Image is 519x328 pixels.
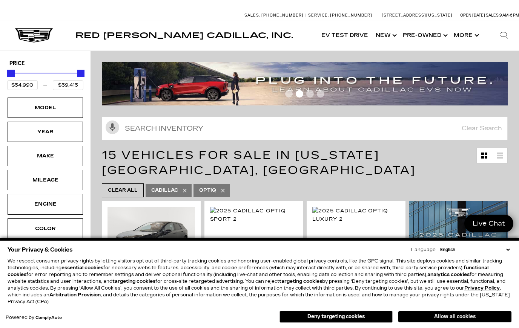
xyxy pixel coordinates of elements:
div: Engine [26,200,64,208]
div: Model [26,104,64,112]
span: Live Chat [469,219,509,228]
a: [STREET_ADDRESS][US_STATE] [382,13,453,18]
strong: Arbitration Provision [49,292,101,297]
h5: Price [9,60,81,67]
strong: analytics cookies [427,272,470,277]
button: Deny targeting cookies [279,311,393,323]
div: Maximum Price [77,70,84,77]
span: Red [PERSON_NAME] Cadillac, Inc. [75,31,293,40]
img: ev-blog-post-banners4 [102,62,508,105]
a: Privacy Policy [464,285,500,291]
a: Live Chat [464,215,513,232]
strong: targeting cookies [112,279,155,284]
div: MakeMake [8,146,83,166]
span: Sales: [244,13,260,18]
a: Pre-Owned [399,20,450,50]
div: Color [26,224,64,233]
input: Maximum [53,80,83,90]
a: Sales: [PHONE_NUMBER] [244,13,306,17]
button: More [450,20,481,50]
span: [PHONE_NUMBER] [261,13,304,18]
div: Language: [411,247,437,252]
div: Mileage [26,176,64,184]
p: We respect consumer privacy rights by letting visitors opt out of third-party tracking cookies an... [8,258,511,305]
a: EV Test Drive [318,20,372,50]
span: 9 AM-6 PM [499,13,519,18]
div: ColorColor [8,218,83,239]
span: Open [DATE] [460,13,485,18]
span: Clear All [108,186,138,195]
span: Service: [308,13,329,18]
div: Minimum Price [7,70,15,77]
img: 2025 Cadillac OPTIQ Sport 2 [210,207,298,223]
input: Minimum [7,80,38,90]
strong: targeting cookies [279,279,322,284]
span: Go to slide 2 [296,90,303,98]
img: Cadillac Dark Logo with Cadillac White Text [15,28,53,43]
span: Your Privacy & Cookies [8,244,73,255]
svg: Click to toggle on voice search [106,121,119,134]
input: Search Inventory [102,117,508,140]
span: Go to slide 1 [285,90,293,98]
a: ComplyAuto [35,316,62,320]
span: Go to slide 3 [306,90,314,98]
span: Sales: [486,13,499,18]
a: Red [PERSON_NAME] Cadillac, Inc. [75,32,293,39]
img: 2025 Cadillac OPTIQ Sport 1 [107,207,195,272]
span: Go to slide 4 [317,90,324,98]
div: Powered by [6,315,62,320]
span: 15 Vehicles for Sale in [US_STATE][GEOGRAPHIC_DATA], [GEOGRAPHIC_DATA] [102,148,416,177]
div: YearYear [8,122,83,142]
div: EngineEngine [8,194,83,214]
strong: essential cookies [61,265,103,270]
div: ModelModel [8,98,83,118]
select: Language Select [438,246,511,253]
button: Allow all cookies [398,311,511,322]
span: Cadillac [151,186,178,195]
div: Price [7,67,83,90]
div: Year [26,128,64,136]
div: MileageMileage [8,170,83,190]
span: Optiq [199,186,216,195]
div: Make [26,152,64,160]
a: Service: [PHONE_NUMBER] [306,13,374,17]
img: 2025 Cadillac OPTIQ Luxury 2 [312,207,400,223]
span: [PHONE_NUMBER] [330,13,372,18]
a: New [372,20,399,50]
